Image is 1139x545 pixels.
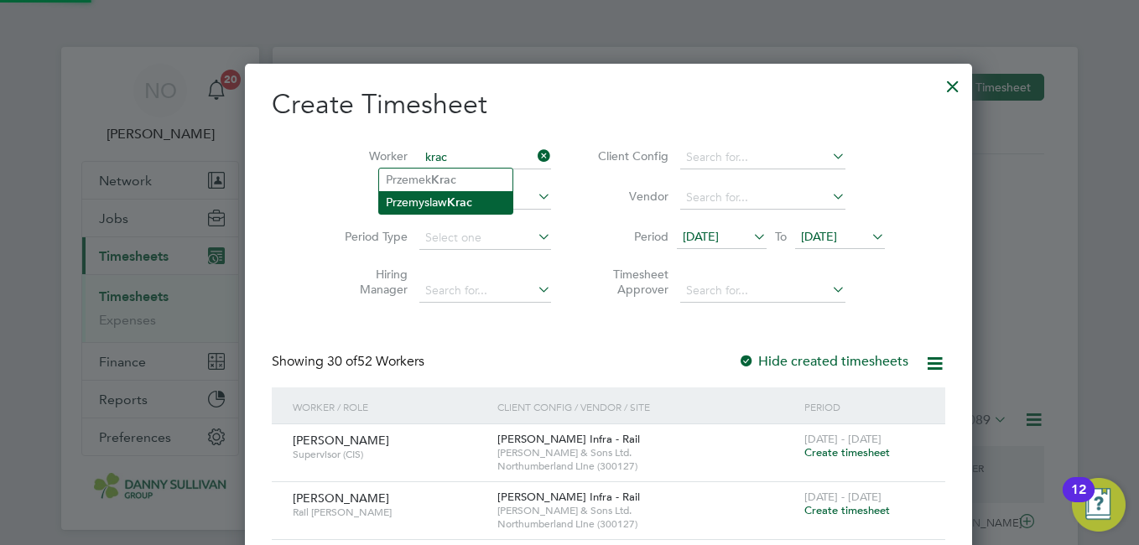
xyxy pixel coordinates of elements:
input: Search for... [680,279,845,303]
h2: Create Timesheet [272,87,945,122]
li: Przemek [379,169,512,191]
span: Create timesheet [804,445,890,459]
label: Timesheet Approver [593,267,668,297]
input: Search for... [419,279,551,303]
li: Przemyslaw [379,191,512,214]
div: Period [800,387,928,426]
input: Search for... [680,186,845,210]
label: Client Config [593,148,668,163]
span: [PERSON_NAME] & Sons Ltd. [497,504,796,517]
span: [PERSON_NAME] [293,433,389,448]
span: [PERSON_NAME] Infra - Rail [497,432,640,446]
div: Client Config / Vendor / Site [493,387,800,426]
span: [DATE] - [DATE] [804,432,882,446]
label: Site [332,189,408,204]
label: Hide created timesheets [738,353,908,370]
span: [DATE] - [DATE] [804,490,882,504]
button: Open Resource Center, 12 new notifications [1072,478,1126,532]
label: Period [593,229,668,244]
input: Select one [419,226,551,250]
span: [DATE] [801,229,837,244]
span: Rail [PERSON_NAME] [293,506,485,519]
label: Period Type [332,229,408,244]
div: 12 [1071,490,1086,511]
span: 30 of [327,353,357,370]
b: Krac [447,195,472,210]
label: Hiring Manager [332,267,408,297]
div: Showing [272,353,428,371]
input: Search for... [419,146,551,169]
span: To [770,226,792,247]
span: Create timesheet [804,503,890,517]
div: Worker / Role [289,387,493,426]
span: Northumberland Line (300127) [497,459,796,473]
b: Krac [431,173,456,187]
label: Vendor [593,189,668,204]
span: [PERSON_NAME] & Sons Ltd. [497,446,796,459]
label: Worker [332,148,408,163]
span: [DATE] [683,229,719,244]
span: [PERSON_NAME] Infra - Rail [497,490,640,504]
span: 52 Workers [327,353,424,370]
input: Search for... [680,146,845,169]
span: Northumberland Line (300127) [497,517,796,531]
span: Supervisor (CIS) [293,448,485,461]
span: [PERSON_NAME] [293,490,389,506]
